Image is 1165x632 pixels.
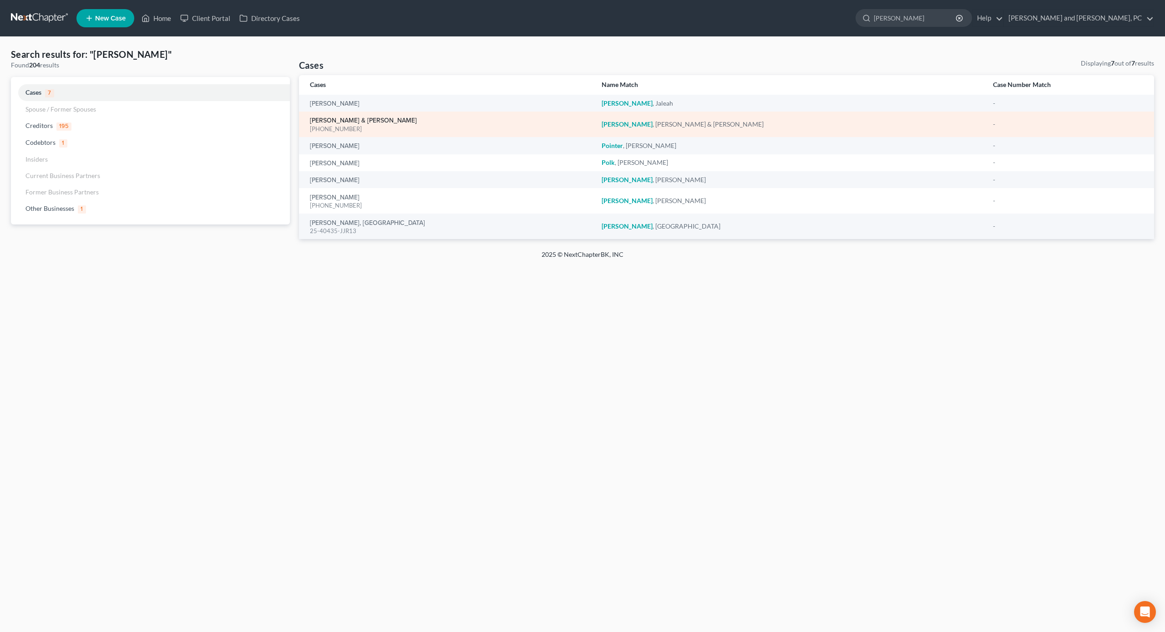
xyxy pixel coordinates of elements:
[11,101,290,117] a: Spouse / Former Spouses
[602,158,615,166] em: Polk
[25,88,41,96] span: Cases
[1004,10,1154,26] a: [PERSON_NAME] and [PERSON_NAME], PC
[25,204,74,212] span: Other Businesses
[602,197,653,204] em: [PERSON_NAME]
[1134,601,1156,623] div: Open Intercom Messenger
[602,99,653,107] em: [PERSON_NAME]
[11,200,290,217] a: Other Businesses1
[986,75,1154,95] th: Case Number Match
[11,84,290,101] a: Cases7
[310,177,360,183] a: [PERSON_NAME]
[176,10,235,26] a: Client Portal
[59,139,67,148] span: 1
[45,89,54,97] span: 7
[25,138,56,146] span: Codebtors
[1131,59,1135,67] strong: 7
[56,122,71,131] span: 195
[602,142,623,149] em: Pointer
[310,227,587,235] div: 25-40435-JJR13
[993,222,1143,231] div: -
[11,48,290,61] h4: Search results for: "[PERSON_NAME]"
[993,120,1143,129] div: -
[993,196,1143,205] div: -
[137,10,176,26] a: Home
[1081,59,1154,68] div: Displaying out of results
[29,61,40,69] strong: 204
[11,151,290,168] a: Insiders
[310,220,425,226] a: [PERSON_NAME], [GEOGRAPHIC_DATA]
[11,117,290,134] a: Creditors195
[602,176,653,183] em: [PERSON_NAME]
[310,143,360,149] a: [PERSON_NAME]
[25,188,99,196] span: Former Business Partners
[594,75,986,95] th: Name Match
[310,201,587,210] div: [PHONE_NUMBER]
[25,122,53,129] span: Creditors
[993,175,1143,184] div: -
[78,205,86,214] span: 1
[993,99,1143,108] div: -
[602,99,978,108] div: , Jaleah
[11,134,290,151] a: Codebtors1
[1111,59,1114,67] strong: 7
[993,158,1143,167] div: -
[874,10,957,26] input: Search by name...
[602,175,978,184] div: , [PERSON_NAME]
[310,125,587,133] div: [PHONE_NUMBER]
[602,120,653,128] em: [PERSON_NAME]
[602,222,978,231] div: , [GEOGRAPHIC_DATA]
[602,222,653,230] em: [PERSON_NAME]
[323,250,842,266] div: 2025 © NextChapterBK, INC
[25,105,96,113] span: Spouse / Former Spouses
[299,75,594,95] th: Cases
[310,194,360,201] a: [PERSON_NAME]
[602,196,978,205] div: , [PERSON_NAME]
[25,155,48,163] span: Insiders
[235,10,304,26] a: Directory Cases
[310,160,360,167] a: [PERSON_NAME]
[602,141,978,150] div: , [PERSON_NAME]
[602,158,978,167] div: , [PERSON_NAME]
[299,59,324,71] h4: Cases
[11,184,290,200] a: Former Business Partners
[95,15,126,22] span: New Case
[310,117,417,124] a: [PERSON_NAME] & [PERSON_NAME]
[602,120,978,129] div: , [PERSON_NAME] & [PERSON_NAME]
[11,168,290,184] a: Current Business Partners
[993,141,1143,150] div: -
[11,61,290,70] div: Found results
[973,10,1003,26] a: Help
[310,101,360,107] a: [PERSON_NAME]
[25,172,100,179] span: Current Business Partners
